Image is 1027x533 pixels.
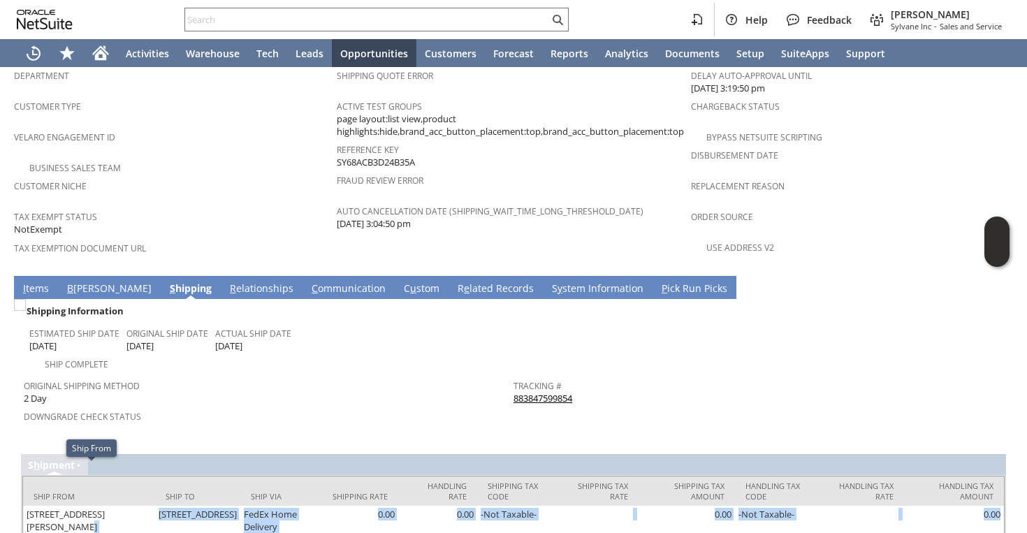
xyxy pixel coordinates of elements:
[736,47,764,60] span: Setup
[984,217,1010,267] iframe: Click here to launch Oracle Guided Learning Help Panel
[215,328,291,339] a: Actual Ship Date
[551,47,588,60] span: Reports
[409,481,467,502] div: Handling Rate
[988,279,1005,295] a: Unrolled view on
[605,47,648,60] span: Analytics
[17,39,50,67] a: Recent Records
[126,328,208,339] a: Original Ship Date
[665,47,720,60] span: Documents
[337,112,684,138] span: page layout:list view,product highlights:hide,brand_acc_button_placement:top,brand_acc_button_pla...
[337,156,415,169] span: SY68ACB3D24B35A
[940,21,1002,31] span: Sales and Service
[126,47,169,60] span: Activities
[215,339,242,353] span: [DATE]
[185,11,549,28] input: Search
[691,82,765,95] span: [DATE] 3:19:50 pm
[728,39,773,67] a: Setup
[691,149,778,161] a: Disbursement Date
[485,39,542,67] a: Forecast
[691,180,785,192] a: Replacement reason
[248,39,287,67] a: Tech
[166,491,230,502] div: Ship To
[230,282,236,295] span: R
[846,47,885,60] span: Support
[256,47,279,60] span: Tech
[934,21,937,31] span: -
[332,491,388,502] div: Shipping Rate
[691,70,812,82] a: Delay Auto-Approval Until
[706,131,822,143] a: Bypass NetSuite Scripting
[24,302,508,320] div: Shipping Information
[658,282,731,297] a: Pick Run Picks
[29,339,57,353] span: [DATE]
[23,282,26,295] span: I
[400,282,443,297] a: Custom
[59,45,75,61] svg: Shortcuts
[410,282,416,295] span: u
[20,282,52,297] a: Items
[166,282,215,297] a: Shipping
[569,481,628,502] div: Shipping Tax Rate
[251,491,311,502] div: Ship Via
[28,458,75,472] a: Shipment
[67,282,73,295] span: B
[691,211,753,223] a: Order Source
[24,411,141,423] a: Downgrade Check Status
[984,242,1010,268] span: Oracle Guided Learning Widget. To move around, please hold and drag
[597,39,657,67] a: Analytics
[493,47,534,60] span: Forecast
[891,8,1002,21] span: [PERSON_NAME]
[14,180,87,192] a: Customer Niche
[915,481,993,502] div: Handling Tax Amount
[838,39,894,67] a: Support
[45,358,108,370] a: Ship Complete
[340,47,408,60] span: Opportunities
[831,481,894,502] div: Handling Tax Rate
[25,45,42,61] svg: Recent Records
[84,39,117,67] a: Home
[745,13,768,27] span: Help
[542,39,597,67] a: Reports
[186,47,240,60] span: Warehouse
[337,144,399,156] a: Reference Key
[308,282,389,297] a: Communication
[337,175,423,187] a: Fraud Review Error
[14,223,62,236] span: NotExempt
[34,458,40,472] span: h
[34,491,145,502] div: Ship From
[706,242,774,254] a: Use Address V2
[513,380,562,392] a: Tracking #
[416,39,485,67] a: Customers
[170,282,175,295] span: S
[50,39,84,67] div: Shortcuts
[337,101,422,112] a: Active Test Groups
[72,442,111,454] div: Ship From
[773,39,838,67] a: SuiteApps
[29,162,121,174] a: Business Sales Team
[287,39,332,67] a: Leads
[657,39,728,67] a: Documents
[14,131,115,143] a: Velaro Engagement ID
[691,101,780,112] a: Chargeback Status
[64,282,155,297] a: B[PERSON_NAME]
[312,282,318,295] span: C
[513,392,572,404] a: 883847599854
[745,481,810,502] div: Handling Tax Code
[891,21,931,31] span: Sylvane Inc
[14,299,26,311] img: Unchecked
[454,282,537,297] a: Related Records
[488,481,548,502] div: Shipping Tax Code
[425,47,476,60] span: Customers
[464,282,469,295] span: e
[14,211,97,223] a: Tax Exempt Status
[807,13,852,27] span: Feedback
[332,39,416,67] a: Opportunities
[296,47,323,60] span: Leads
[14,242,146,254] a: Tax Exemption Document URL
[92,45,109,61] svg: Home
[17,10,73,29] svg: logo
[226,282,297,297] a: Relationships
[662,282,667,295] span: P
[548,282,647,297] a: System Information
[549,11,566,28] svg: Search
